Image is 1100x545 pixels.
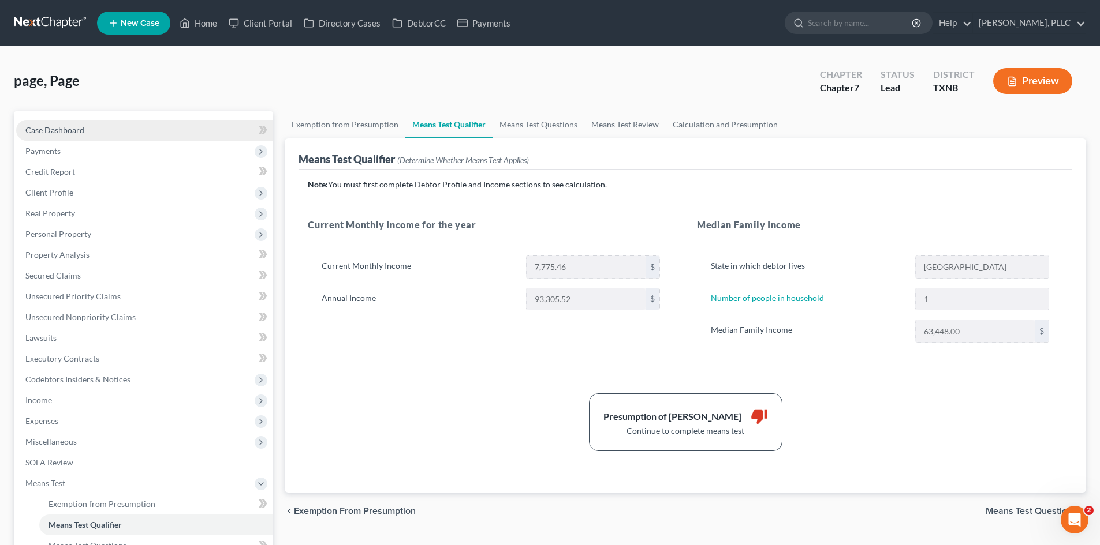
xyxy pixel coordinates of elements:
button: Preview [993,68,1072,94]
div: District [933,68,975,81]
input: 0.00 [527,288,646,310]
div: Status [881,68,915,81]
span: New Case [121,19,159,28]
a: Secured Claims [16,265,273,286]
h5: Median Family Income [697,218,1063,232]
span: 2 [1084,506,1094,515]
a: Means Test Qualifier [39,514,273,535]
label: Annual Income [316,288,520,311]
a: Lawsuits [16,328,273,348]
span: Codebtors Insiders & Notices [25,374,130,384]
input: -- [916,288,1049,310]
i: thumb_down [751,408,768,425]
i: chevron_left [285,506,294,516]
div: $ [646,256,659,278]
input: State [916,256,1049,278]
span: Means Test Questions [986,506,1077,516]
iframe: Intercom live chat [1061,506,1088,533]
div: Continue to complete means test [603,425,768,437]
a: Unsecured Nonpriority Claims [16,307,273,328]
label: Median Family Income [705,320,909,343]
h5: Current Monthly Income for the year [308,218,674,232]
div: $ [646,288,659,310]
input: Search by name... [808,12,913,33]
span: Exemption from Presumption [49,499,155,509]
span: Unsecured Priority Claims [25,291,121,301]
div: Chapter [820,81,862,95]
a: Home [174,13,223,33]
button: chevron_left Exemption from Presumption [285,506,416,516]
a: Case Dashboard [16,120,273,141]
span: Executory Contracts [25,354,99,363]
a: Means Test Qualifier [405,111,493,138]
div: Chapter [820,68,862,81]
span: Secured Claims [25,270,81,280]
a: Property Analysis [16,245,273,265]
span: Means Test [25,478,65,488]
a: Means Test Review [584,111,666,138]
span: (Determine Whether Means Test Applies) [397,155,529,165]
strong: Note: [308,179,328,189]
input: 0.00 [527,256,646,278]
p: You must first complete Debtor Profile and Income sections to see calculation. [308,179,1063,190]
span: Client Profile [25,187,73,197]
span: Lawsuits [25,333,57,343]
span: Expenses [25,416,58,426]
a: [PERSON_NAME], PLLC [973,13,1086,33]
input: 0.00 [916,320,1035,342]
div: $ [1035,320,1049,342]
span: Means Test Qualifier [49,520,122,529]
div: Presumption of [PERSON_NAME] [603,410,741,423]
a: Directory Cases [298,13,386,33]
a: Number of people in household [711,293,824,303]
a: Means Test Questions [493,111,584,138]
span: Exemption from Presumption [294,506,416,516]
div: TXNB [933,81,975,95]
a: Help [933,13,972,33]
span: Income [25,395,52,405]
a: Calculation and Presumption [666,111,785,138]
a: DebtorCC [386,13,452,33]
a: Exemption from Presumption [39,494,273,514]
a: Exemption from Presumption [285,111,405,138]
label: State in which debtor lives [705,255,909,279]
span: 7 [854,82,859,93]
span: page, Page [14,72,80,89]
a: Payments [452,13,516,33]
span: SOFA Review [25,457,73,467]
span: Credit Report [25,167,75,176]
a: Client Portal [223,13,298,33]
a: Unsecured Priority Claims [16,286,273,307]
span: Personal Property [25,229,91,239]
span: Case Dashboard [25,125,84,135]
span: Payments [25,146,61,156]
span: Property Analysis [25,250,90,260]
button: Means Test Questions chevron_right [986,506,1086,516]
a: Credit Report [16,161,273,182]
a: Executory Contracts [16,348,273,369]
span: Unsecured Nonpriority Claims [25,312,136,322]
div: Lead [881,81,915,95]
label: Current Monthly Income [316,255,520,279]
span: Miscellaneous [25,437,77,446]
div: Means Test Qualifier [299,152,529,166]
span: Real Property [25,208,75,218]
a: SOFA Review [16,452,273,473]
